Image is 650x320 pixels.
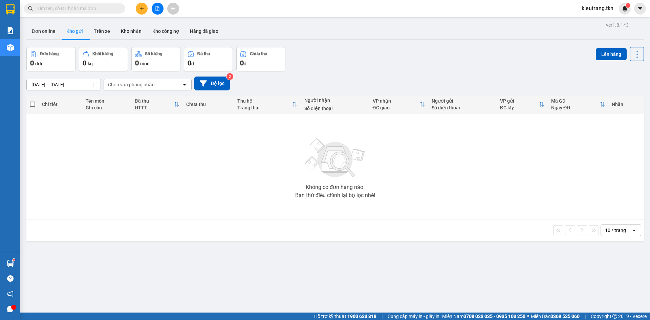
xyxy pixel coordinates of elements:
[79,47,128,71] button: Khối lượng0kg
[7,275,14,282] span: question-circle
[373,98,420,104] div: VP nhận
[86,98,128,104] div: Tên món
[250,51,267,56] div: Chưa thu
[42,102,79,107] div: Chi tiết
[135,105,174,110] div: HTTT
[83,59,86,67] span: 0
[37,5,117,12] input: Tìm tên, số ĐT hoặc mã đơn
[108,81,155,88] div: Chọn văn phòng nhận
[191,61,194,66] span: đ
[26,47,75,71] button: Đơn hàng0đơn
[596,48,627,60] button: Lên hàng
[295,193,375,198] div: Bạn thử điều chỉnh lại bộ lọc nhé!
[637,5,643,12] span: caret-down
[88,23,115,39] button: Trên xe
[306,185,365,190] div: Không có đơn hàng nào.
[314,313,376,320] span: Hỗ trợ kỹ thuật:
[145,51,162,56] div: Số lượng
[531,313,580,320] span: Miền Bắc
[548,95,608,113] th: Toggle SortBy
[388,313,440,320] span: Cung cấp máy in - giấy in:
[61,23,88,39] button: Kho gửi
[226,73,233,80] sup: 2
[605,227,626,234] div: 10 / trang
[432,105,493,110] div: Số điện thoại
[7,44,14,51] img: warehouse-icon
[197,51,210,56] div: Đã thu
[188,59,191,67] span: 0
[550,314,580,319] strong: 0369 525 060
[6,4,15,15] img: logo-vxr
[30,59,34,67] span: 0
[442,313,525,320] span: Miền Nam
[347,314,376,319] strong: 1900 633 818
[612,102,641,107] div: Nhãn
[301,134,369,182] img: svg+xml;base64,PHN2ZyBjbGFzcz0ibGlzdC1wbHVnX19zdmciIHhtbG5zPSJodHRwOi8vd3d3LnczLm9yZy8yMDAwL3N2Zy...
[585,313,586,320] span: |
[182,82,187,87] svg: open
[136,3,148,15] button: plus
[382,313,383,320] span: |
[135,98,174,104] div: Đã thu
[13,259,15,261] sup: 1
[7,291,14,297] span: notification
[369,95,429,113] th: Toggle SortBy
[167,3,179,15] button: aim
[186,102,231,107] div: Chưa thu
[500,98,539,104] div: VP gửi
[634,3,646,15] button: caret-down
[612,314,617,319] span: copyright
[237,105,292,110] div: Trạng thái
[626,3,630,8] sup: 1
[7,306,14,312] span: message
[115,23,147,39] button: Kho nhận
[244,61,246,66] span: đ
[236,47,285,71] button: Chưa thu0đ
[27,79,101,90] input: Select a date range.
[576,4,619,13] span: kieutrang.tkn
[135,59,139,67] span: 0
[627,3,629,8] span: 1
[234,95,301,113] th: Toggle SortBy
[28,6,33,11] span: search
[147,23,185,39] button: Kho công nợ
[184,47,233,71] button: Đã thu0đ
[139,6,144,11] span: plus
[7,27,14,34] img: solution-icon
[40,51,59,56] div: Đơn hàng
[631,228,637,233] svg: open
[304,98,366,103] div: Người nhận
[171,6,175,11] span: aim
[500,105,539,110] div: ĐC lấy
[373,105,420,110] div: ĐC giao
[240,59,244,67] span: 0
[606,21,629,29] div: ver 1.8.143
[131,47,180,71] button: Số lượng0món
[194,77,230,90] button: Bộ lọc
[527,315,529,318] span: ⚪️
[88,61,93,66] span: kg
[304,106,366,111] div: Số điện thoại
[463,314,525,319] strong: 0708 023 035 - 0935 103 250
[551,105,600,110] div: Ngày ĐH
[131,95,183,113] th: Toggle SortBy
[432,98,493,104] div: Người gửi
[237,98,292,104] div: Thu hộ
[497,95,548,113] th: Toggle SortBy
[26,23,61,39] button: Đơn online
[152,3,164,15] button: file-add
[551,98,600,104] div: Mã GD
[92,51,113,56] div: Khối lượng
[86,105,128,110] div: Ghi chú
[35,61,44,66] span: đơn
[140,61,150,66] span: món
[185,23,224,39] button: Hàng đã giao
[7,260,14,267] img: warehouse-icon
[155,6,160,11] span: file-add
[622,5,628,12] img: icon-new-feature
